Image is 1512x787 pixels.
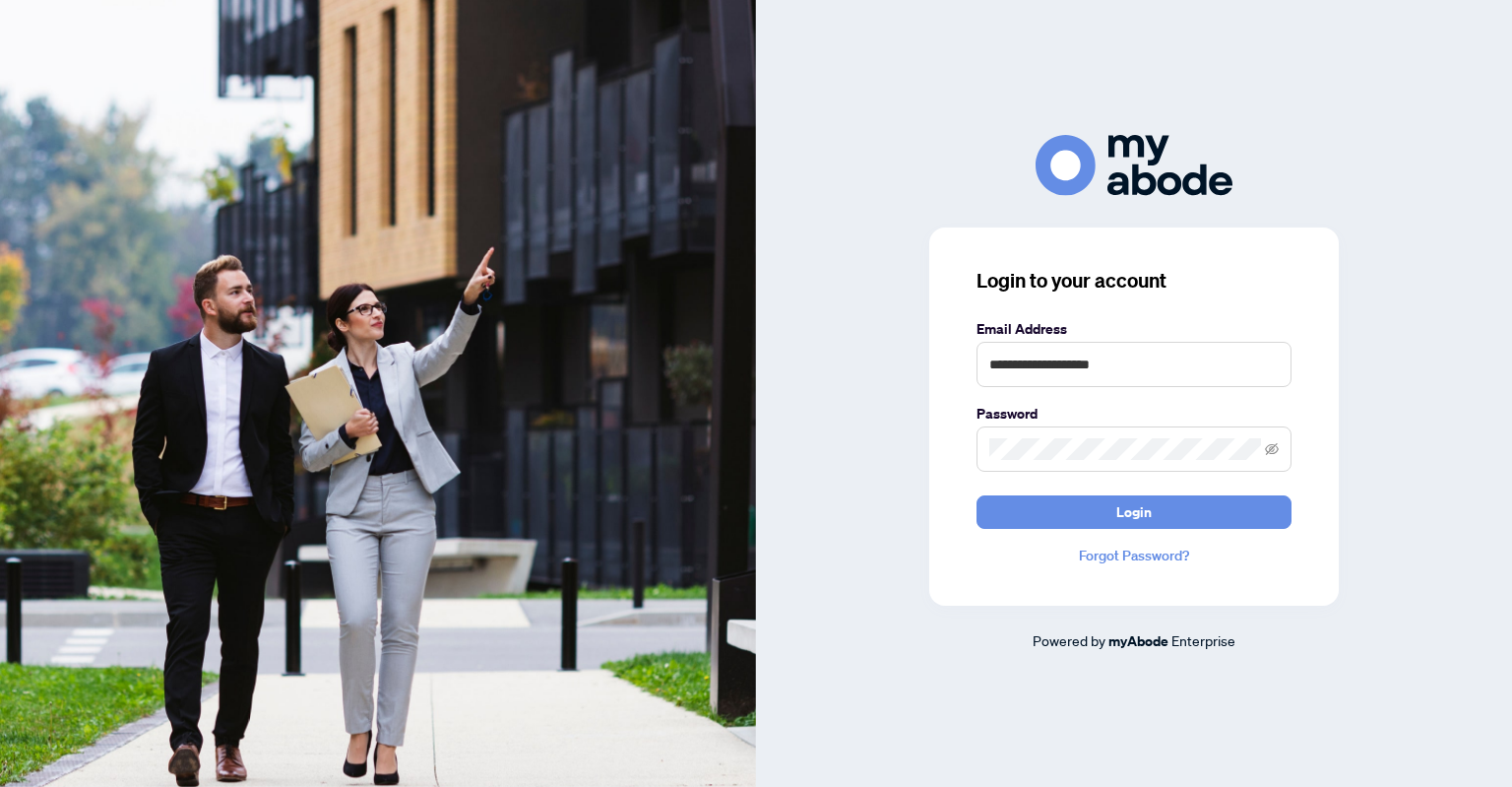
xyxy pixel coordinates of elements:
button: Login [976,495,1291,529]
span: eye-invisible [1265,442,1279,456]
label: Email Address [976,318,1291,340]
img: ma-logo [1036,135,1232,195]
span: Powered by [1033,631,1105,649]
label: Password [976,403,1291,425]
span: Enterprise [1171,631,1235,649]
span: Login [1116,496,1152,528]
a: myAbode [1108,630,1168,652]
a: Forgot Password? [976,545,1291,566]
h3: Login to your account [976,267,1291,295]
